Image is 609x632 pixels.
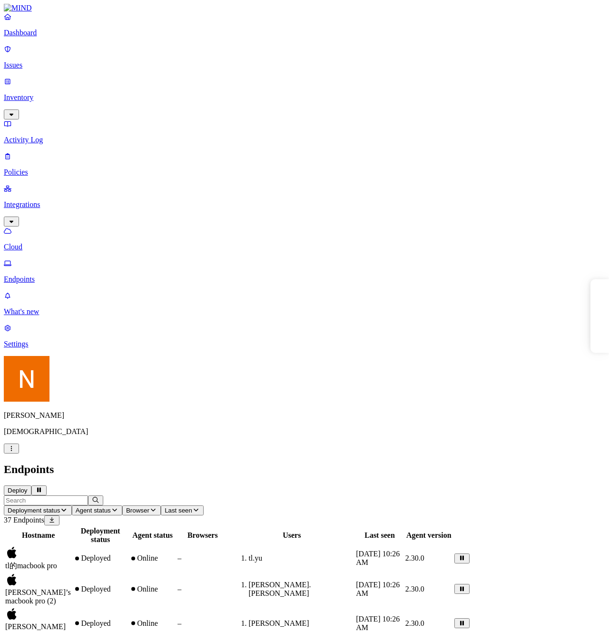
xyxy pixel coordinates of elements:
span: Deployed [81,554,110,562]
div: Online [129,554,176,563]
p: Activity Log [4,136,605,144]
p: [PERSON_NAME] [4,411,605,420]
span: 37 Endpoints [4,516,44,524]
div: Online [129,585,176,593]
span: 2.30.0 [405,619,424,627]
span: 2.30.0 [405,585,424,593]
div: Hostname [5,531,71,540]
input: Search [4,495,88,505]
img: Nitai Mishary [4,356,49,402]
span: Agent status [76,507,111,514]
span: 2.30.0 [405,554,424,562]
p: [DEMOGRAPHIC_DATA] [4,427,605,436]
span: [DATE] 10:26 AM [356,581,400,597]
img: macos [5,607,19,621]
span: – [177,585,181,593]
span: Last seen [165,507,192,514]
div: Last seen [356,531,403,540]
img: macos [5,573,19,586]
p: Integrations [4,200,605,209]
span: – [177,619,181,627]
h2: Endpoints [4,463,605,476]
span: [PERSON_NAME]’s macbook pro (2) [5,588,71,605]
span: Deployed [81,619,110,627]
p: Dashboard [4,29,605,37]
span: tl.yu [248,554,262,562]
p: What's new [4,307,605,316]
button: Deploy [4,485,31,495]
div: Agent status [129,531,176,540]
p: Inventory [4,93,605,102]
span: tl的macbook pro [5,562,57,570]
img: macos [5,546,19,559]
p: Issues [4,61,605,69]
span: [DATE] 10:26 AM [356,615,400,632]
span: – [177,554,181,562]
span: [PERSON_NAME] [248,619,309,627]
div: Agent version [405,531,452,540]
div: Users [229,531,354,540]
p: Settings [4,340,605,348]
span: Browser [126,507,149,514]
p: Endpoints [4,275,605,284]
div: Online [129,619,176,628]
span: Deployment status [8,507,60,514]
div: Browsers [177,531,227,540]
div: Deployment status [73,527,128,544]
img: MIND [4,4,32,12]
p: Policies [4,168,605,177]
span: Deployed [81,585,110,593]
p: Cloud [4,243,605,251]
span: [DATE] 10:26 AM [356,550,400,566]
span: [PERSON_NAME].[PERSON_NAME] [248,581,311,597]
